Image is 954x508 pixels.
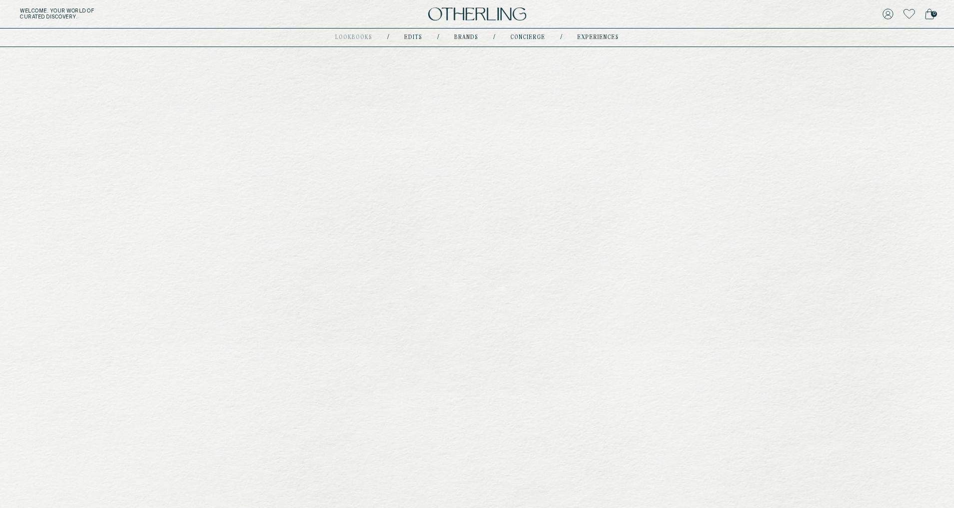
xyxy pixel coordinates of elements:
[437,34,439,42] div: /
[387,34,389,42] div: /
[428,8,526,21] img: logo
[335,35,372,40] a: lookbooks
[925,7,934,21] a: 0
[577,35,619,40] a: experiences
[454,35,478,40] a: Brands
[510,35,545,40] a: concierge
[404,35,422,40] a: Edits
[20,8,294,20] h5: Welcome . Your world of curated discovery.
[560,34,562,42] div: /
[493,34,495,42] div: /
[931,11,937,17] span: 0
